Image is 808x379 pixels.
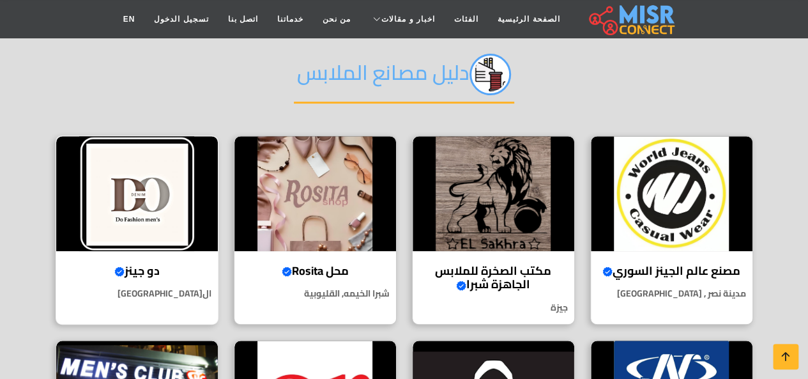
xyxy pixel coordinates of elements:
[381,13,435,25] span: اخبار و مقالات
[114,267,125,277] svg: Verified account
[591,287,752,300] p: مدينة نصر , [GEOGRAPHIC_DATA]
[456,281,466,291] svg: Verified account
[589,3,675,35] img: main.misr_connect
[234,136,396,251] img: محل Rosita
[602,267,613,277] svg: Verified account
[56,136,218,251] img: دو جينز
[268,7,313,31] a: خدماتنا
[48,135,226,325] a: دو جينز دو جينز ال[GEOGRAPHIC_DATA]
[226,135,404,325] a: محل Rosita محل Rosita شبرا الخيمه, القليوبية
[114,7,145,31] a: EN
[56,287,218,300] p: ال[GEOGRAPHIC_DATA]
[234,287,396,300] p: شبرا الخيمه, القليوبية
[469,54,511,95] img: jc8qEEzyi89FPzAOrPPq.png
[244,264,386,278] h4: محل Rosita
[422,264,565,291] h4: مكتب الصخرة للملابس الجاهزة شبرا
[360,7,445,31] a: اخبار و مقالات
[591,136,752,251] img: مصنع عالم الجينز السوري
[294,54,514,104] h2: دليل مصانع الملابس
[600,264,743,278] h4: مصنع عالم الجينز السوري
[282,267,292,277] svg: Verified account
[488,7,569,31] a: الصفحة الرئيسية
[404,135,583,325] a: مكتب الصخرة للملابس الجاهزة شبرا مكتب الصخرة للملابس الجاهزة شبرا جيزة
[583,135,761,325] a: مصنع عالم الجينز السوري مصنع عالم الجينز السوري مدينة نصر , [GEOGRAPHIC_DATA]
[66,264,208,278] h4: دو جينز
[313,7,360,31] a: من نحن
[144,7,218,31] a: تسجيل الدخول
[413,136,574,251] img: مكتب الصخرة للملابس الجاهزة شبرا
[413,301,574,314] p: جيزة
[445,7,488,31] a: الفئات
[218,7,268,31] a: اتصل بنا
